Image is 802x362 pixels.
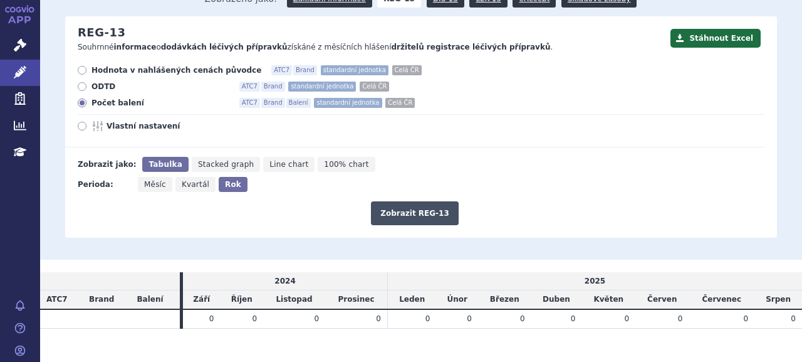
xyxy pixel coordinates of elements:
span: 0 [624,314,629,323]
strong: držitelů registrace léčivých přípravků [392,43,551,51]
td: Listopad [263,290,325,309]
span: Rok [225,180,241,189]
span: Tabulka [148,160,182,169]
span: 0 [209,314,214,323]
span: Line chart [269,160,308,169]
span: Kvartál [182,180,209,189]
td: Prosinec [325,290,387,309]
span: Vlastní nastavení [107,121,244,131]
span: Brand [89,295,114,304]
td: Červen [635,290,689,309]
span: Hodnota v nahlášených cenách původce [91,65,261,75]
span: 0 [791,314,796,323]
button: Stáhnout Excel [670,29,761,48]
div: Perioda: [78,177,132,192]
td: Srpen [754,290,802,309]
span: Celá ČR [392,65,422,75]
span: 0 [678,314,683,323]
td: Leden [388,290,437,309]
span: Brand [293,65,317,75]
span: ODTD [91,82,229,92]
span: 0 [314,314,319,323]
td: Červenec [689,290,754,309]
td: Březen [478,290,531,309]
p: Souhrnné o získáné z měsíčních hlášení . [78,42,664,53]
td: Květen [581,290,635,309]
span: ATC7 [46,295,68,304]
span: standardní jednotka [321,65,388,75]
td: Únor [436,290,477,309]
span: standardní jednotka [288,82,356,92]
span: Brand [261,82,285,92]
span: 0 [376,314,381,323]
span: 0 [520,314,525,323]
span: standardní jednotka [314,98,382,108]
td: Říjen [220,290,263,309]
span: Celá ČR [385,98,415,108]
span: Celá ČR [360,82,389,92]
span: Stacked graph [198,160,254,169]
span: Počet balení [91,98,229,108]
span: 0 [467,314,472,323]
span: ATC7 [239,98,260,108]
span: 0 [571,314,576,323]
h2: REG-13 [78,26,125,40]
span: 0 [743,314,748,323]
span: ATC7 [271,65,292,75]
span: 0 [425,314,430,323]
button: Zobrazit REG-13 [371,201,459,225]
div: Zobrazit jako: [78,157,136,172]
span: ATC7 [239,82,260,92]
td: Duben [531,290,582,309]
span: 100% chart [324,160,368,169]
span: 0 [252,314,257,323]
span: Balení [137,295,163,304]
td: 2024 [183,272,387,290]
span: Měsíc [144,180,166,189]
span: Balení [286,98,311,108]
span: Brand [261,98,285,108]
strong: informace [114,43,157,51]
strong: dodávkách léčivých přípravků [161,43,288,51]
td: Září [183,290,220,309]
